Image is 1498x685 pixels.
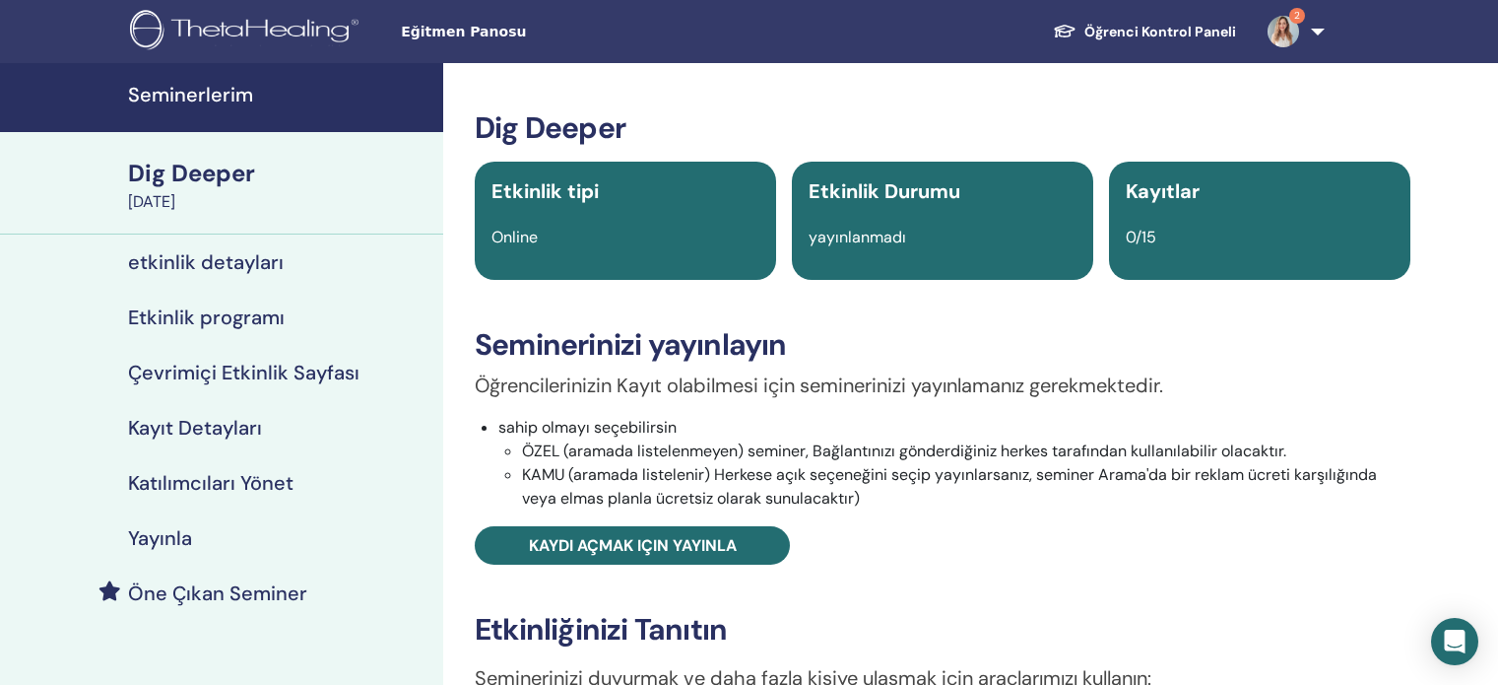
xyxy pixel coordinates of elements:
[529,535,737,556] span: Kaydı açmak için yayınla
[498,416,1410,511] li: sahip olmayı seçebilirsin
[475,110,1410,146] h3: Dig Deeper
[128,157,431,190] div: Dig Deeper
[128,250,284,274] h4: etkinlik detayları
[128,416,262,440] h4: Kayıt Detayları
[809,227,906,247] span: yayınlanmadı
[491,178,599,204] span: Etkinlik tipi
[128,471,293,495] h4: Katılımcıları Yönet
[128,190,431,214] div: [DATE]
[128,526,192,550] h4: Yayınla
[522,440,1410,463] li: ÖZEL (aramada listelenmeyen) seminer, Bağlantınızı gönderdiğiniz herkes tarafından kullanılabilir...
[116,157,443,214] a: Dig Deeper[DATE]
[1431,618,1478,665] div: Open Intercom Messenger
[1053,23,1076,39] img: graduation-cap-white.svg
[809,178,960,204] span: Etkinlik Durumu
[128,83,431,106] h4: Seminerlerim
[1289,8,1305,24] span: 2
[475,371,1410,400] p: Öğrencilerinizin Kayıt olabilmesi için seminerinizi yayınlamanız gerekmektedir.
[1126,178,1200,204] span: Kayıtlar
[475,612,1410,648] h3: Etkinliğinizi Tanıtın
[522,463,1410,511] li: KAMU (aramada listelenir) Herkese açık seçeneğini seçip yayınlarsanız, seminer Arama'da bir rekla...
[475,327,1410,363] h3: Seminerinizi yayınlayın
[128,361,359,384] h4: Çevrimiçi Etkinlik Sayfası
[128,582,307,605] h4: Öne Çıkan Seminer
[475,526,790,565] a: Kaydı açmak için yayınla
[491,227,538,247] span: Online
[1126,227,1156,247] span: 0/15
[401,22,696,42] span: Eğitmen Panosu
[1037,14,1252,50] a: Öğrenci Kontrol Paneli
[130,10,365,54] img: logo.png
[1268,16,1299,47] img: default.jpg
[128,306,285,329] h4: Etkinlik programı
